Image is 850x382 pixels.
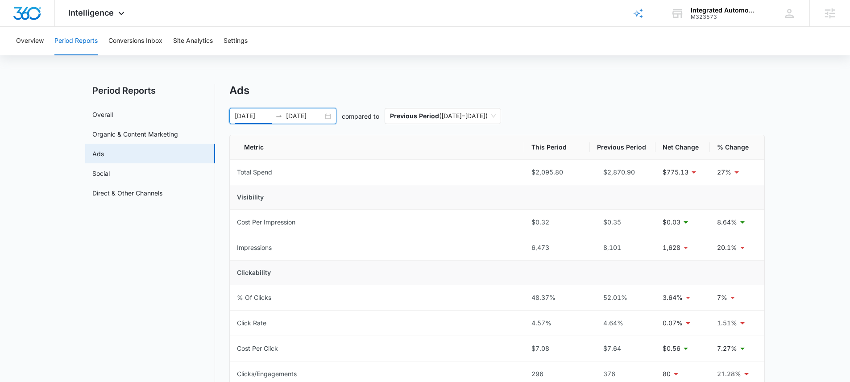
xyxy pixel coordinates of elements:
[85,84,215,97] h2: Period Reports
[717,318,737,328] p: 1.51%
[237,167,272,177] div: Total Spend
[710,135,764,160] th: % Change
[23,23,98,30] div: Domain: [DOMAIN_NAME]
[663,369,671,379] p: 80
[24,52,31,59] img: tab_domain_overview_orange.svg
[597,369,648,379] div: 376
[597,318,648,328] div: 4.64%
[92,129,178,139] a: Organic & Content Marketing
[717,344,737,353] p: 7.27%
[663,167,688,177] p: $775.13
[229,84,249,97] h1: Ads
[25,14,44,21] div: v 4.0.25
[92,110,113,119] a: Overall
[99,53,150,58] div: Keywords by Traffic
[663,344,680,353] p: $0.56
[230,261,764,285] td: Clickability
[655,135,710,160] th: Net Change
[92,188,162,198] a: Direct & Other Channels
[717,369,741,379] p: 21.28%
[89,52,96,59] img: tab_keywords_by_traffic_grey.svg
[597,293,648,303] div: 52.01%
[237,243,272,253] div: Impressions
[524,135,590,160] th: This Period
[92,149,104,158] a: Ads
[390,108,496,124] span: ( [DATE] – [DATE] )
[224,27,248,55] button: Settings
[92,169,110,178] a: Social
[108,27,162,55] button: Conversions Inbox
[390,112,439,120] p: Previous Period
[275,112,282,120] span: to
[531,318,583,328] div: 4.57%
[663,318,683,328] p: 0.07%
[717,243,737,253] p: 20.1%
[68,8,114,17] span: Intelligence
[237,293,271,303] div: % Of Clicks
[531,167,583,177] div: $2,095.80
[173,27,213,55] button: Site Analytics
[590,135,655,160] th: Previous Period
[34,53,80,58] div: Domain Overview
[717,167,731,177] p: 27%
[237,217,295,227] div: Cost Per Impression
[342,112,379,121] p: compared to
[597,167,648,177] div: $2,870.90
[663,243,680,253] p: 1,628
[597,344,648,353] div: $7.64
[717,293,727,303] p: 7%
[14,14,21,21] img: logo_orange.svg
[597,243,648,253] div: 8,101
[286,111,323,121] input: End date
[531,344,583,353] div: $7.08
[235,111,272,121] input: Start date
[691,14,756,20] div: account id
[691,7,756,14] div: account name
[230,185,764,210] td: Visibility
[237,369,297,379] div: Clicks/Engagements
[54,27,98,55] button: Period Reports
[597,217,648,227] div: $0.35
[16,27,44,55] button: Overview
[531,369,583,379] div: 296
[531,243,583,253] div: 6,473
[14,23,21,30] img: website_grey.svg
[663,217,680,227] p: $0.03
[717,217,737,227] p: 8.64%
[230,135,524,160] th: Metric
[531,217,583,227] div: $0.32
[275,112,282,120] span: swap-right
[531,293,583,303] div: 48.37%
[663,293,683,303] p: 3.64%
[237,344,278,353] div: Cost Per Click
[237,318,266,328] div: Click Rate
